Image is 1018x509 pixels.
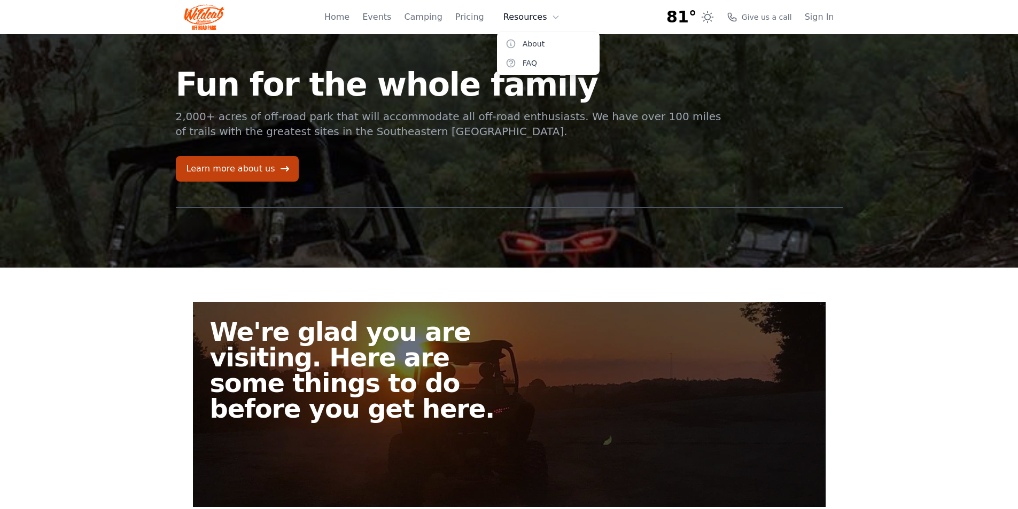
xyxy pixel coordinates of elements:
a: Pricing [455,11,484,24]
img: Wildcat Logo [184,4,224,30]
button: Resources [497,6,566,28]
h2: We're glad you are visiting. Here are some things to do before you get here. [210,319,518,421]
a: Events [362,11,391,24]
a: Sign In [805,11,834,24]
a: We're glad you are visiting. Here are some things to do before you get here. [193,302,826,507]
a: Camping [404,11,442,24]
a: About [497,34,600,53]
span: 81° [666,7,697,27]
a: FAQ [497,53,600,73]
a: Learn more about us [176,156,299,182]
h1: Fun for the whole family [176,68,723,100]
p: 2,000+ acres of off-road park that will accommodate all off-road enthusiasts. We have over 100 mi... [176,109,723,139]
a: Home [324,11,349,24]
span: Give us a call [742,12,792,22]
a: Give us a call [727,12,792,22]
